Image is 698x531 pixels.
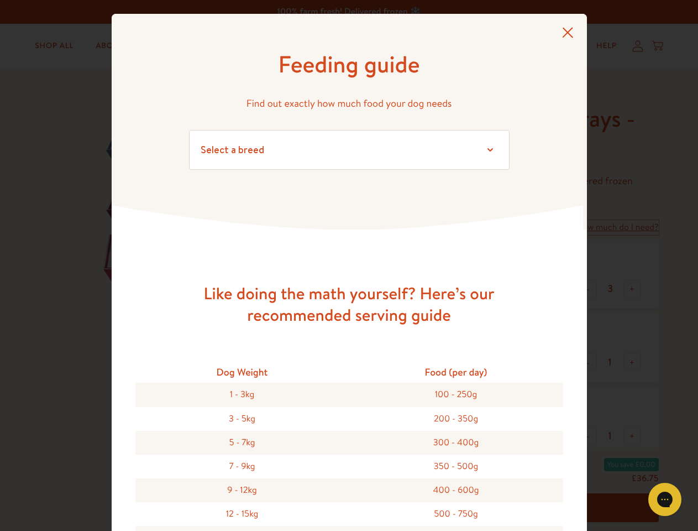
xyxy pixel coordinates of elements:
h3: Like doing the math yourself? Here’s our recommended serving guide [172,283,526,326]
div: Food (per day) [349,361,563,383]
div: 1 - 3kg [135,383,349,407]
div: 3 - 5kg [135,407,349,431]
div: 500 - 750g [349,502,563,526]
div: 12 - 15kg [135,502,349,526]
iframe: Gorgias live chat messenger [643,479,687,520]
div: 9 - 12kg [135,478,349,502]
div: 350 - 500g [349,455,563,478]
div: 7 - 9kg [135,455,349,478]
div: 5 - 7kg [135,431,349,455]
div: 100 - 250g [349,383,563,407]
p: Find out exactly how much food your dog needs [189,95,510,112]
div: 200 - 350g [349,407,563,431]
div: Dog Weight [135,361,349,383]
h1: Feeding guide [189,49,510,80]
div: 300 - 400g [349,431,563,455]
div: 400 - 600g [349,478,563,502]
